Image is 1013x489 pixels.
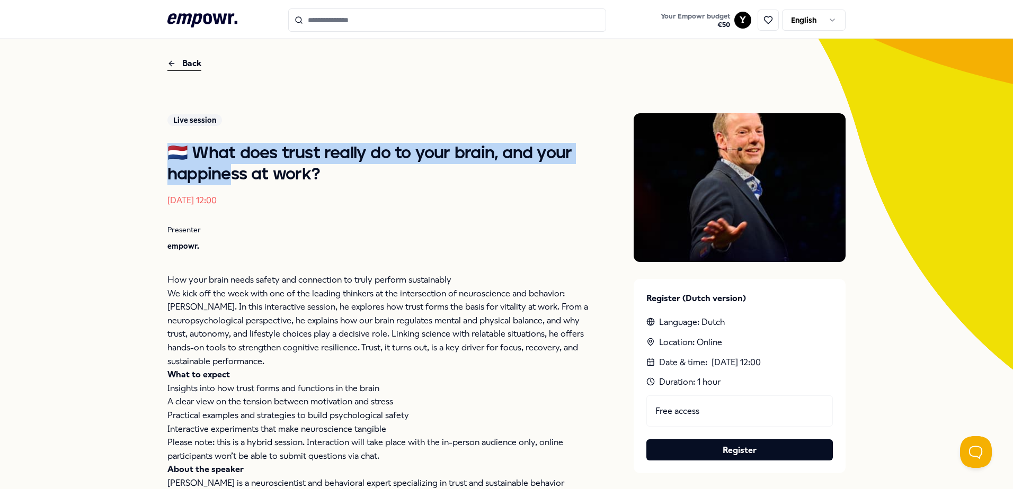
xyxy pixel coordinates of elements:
p: Please note: this is a hybrid session. Interaction will take place with the in-person audience on... [167,436,591,463]
div: Date & time : [646,356,833,369]
p: Presenter [167,224,591,236]
div: Language: Dutch [646,315,833,329]
div: Live session [167,114,222,126]
p: Register (Dutch version) [646,292,833,305]
button: Register [646,439,833,460]
p: Interactive experiments that make neuroscience tangible [167,422,591,436]
iframe: Help Scout Beacon - Open [960,436,992,468]
strong: What to expect [167,369,230,379]
time: [DATE] 12:00 [712,356,761,369]
div: Location: Online [646,336,833,349]
a: Your Empowr budget€50 [656,9,734,31]
div: Free access [646,395,833,427]
time: [DATE] 12:00 [167,195,217,205]
img: Presenter image [634,113,846,262]
button: Y [734,12,751,29]
p: empowr. [167,240,591,252]
h1: 🇳🇱 What does trust really do to your brain, and your happiness at work? [167,143,591,185]
div: Duration: 1 hour [646,375,833,389]
p: Insights into how trust forms and functions in the brain [167,382,591,395]
p: We kick off the week with one of the leading thinkers at the intersection of neuroscience and beh... [167,287,591,368]
button: Your Empowr budget€50 [659,10,732,31]
p: Practical examples and strategies to build psychological safety [167,409,591,422]
div: Back [167,57,201,71]
input: Search for products, categories or subcategories [288,8,606,32]
span: Your Empowr budget [661,12,730,21]
span: € 50 [661,21,730,29]
p: A clear view on the tension between motivation and stress [167,395,591,409]
p: How your brain needs safety and connection to truly perform sustainably [167,273,591,287]
strong: About the speaker [167,464,244,474]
